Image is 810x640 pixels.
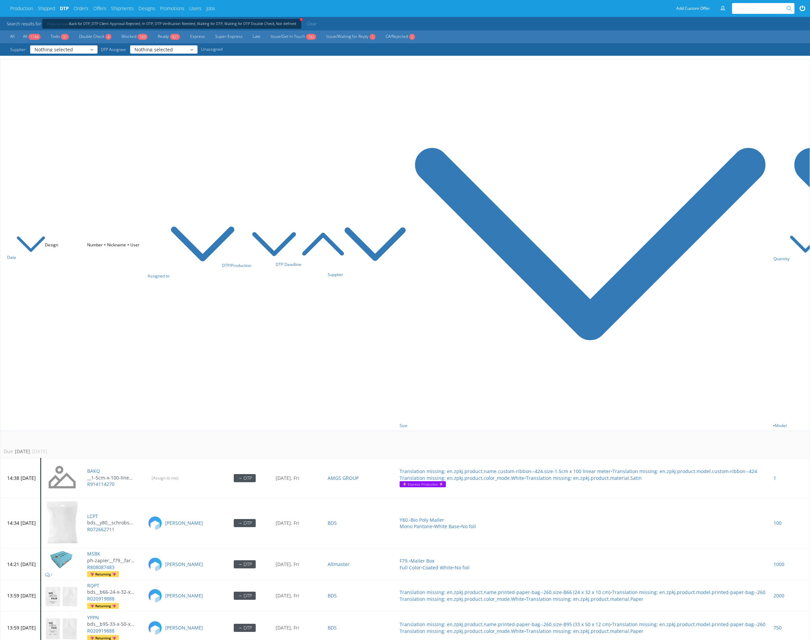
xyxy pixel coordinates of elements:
a: LCPT [87,513,98,519]
a: Returning [87,603,119,609]
div: → DTP [234,592,256,600]
a: [PERSON_NAME] [165,624,203,631]
a: Jobs [206,5,215,12]
div: → DTP [234,560,256,568]
div: [DATE] [13,448,30,455]
a: F79. [400,558,409,564]
a: Shipments [111,5,134,12]
span: Returning [89,571,117,577]
span: 31 [61,34,69,40]
a: Orders [74,5,88,12]
a: 1000 [774,561,784,567]
th: Design [41,59,83,431]
a: ph-zapier__f79__farm_dudes_limited__MSBK [87,557,140,564]
a: bds__b66-24-x-32-x-10-cm__wedressfair__RQPT [87,589,140,595]
p: 13:59 [DATE] [7,592,36,599]
a: bds__b95-33-x-50-x-12-cm__wedressfair__YPPN [87,621,140,627]
a: → DTP [234,561,256,567]
a: Blocked183 [118,32,151,41]
a: Full Color [400,564,421,571]
a: Translation missing: en.zpkj.product.name.printed-paper-bag--260.size-B66 (24 x 32 x 10 cm) [400,589,610,595]
span: Search results for [7,21,41,27]
p: bds__b95-33-x-50-x-12-cm__wedressfair__YPPN [87,621,134,627]
a: Shipped [38,5,55,12]
a: Size [400,423,773,428]
p: ph-zapier__f79__farm_dudes_limited__MSBK [87,557,134,564]
a: Clear [305,19,319,29]
span: DTP Assignee: [98,45,130,54]
span: Returning [89,603,117,609]
span: Nothing selected [34,48,89,52]
button: Nothing selected [130,45,198,54]
a: Returning [87,571,119,577]
th: Number + Nickname + User [83,59,144,431]
a: No foil [455,564,470,571]
a: → DTP [234,475,256,481]
a: R020919888 [87,595,115,602]
a: Double Check4 [76,32,115,41]
a: Supplier [328,272,407,277]
span: Nothing selected [134,48,189,52]
a: [PERSON_NAME] [165,561,203,568]
a: Super-Express [212,32,246,41]
p: bds__y80__schrobsdorff_bau_ag__LCPT [87,519,134,526]
a: Unassigned [198,45,226,54]
a: DTP Deadline [276,262,345,267]
div: Due [4,448,13,455]
a: Altmaster [328,561,350,567]
a: Translation missing: en.zpkj.product.color_mode.White [400,475,524,481]
div: → DTP [234,474,256,482]
a: [DATE], Fri [276,624,299,631]
a: Translation missing: en.zpkj.product.material.Paper [526,596,643,602]
span: Production state: [47,22,69,26]
div: → DTP [234,624,256,632]
a: No foil [461,523,476,530]
a: 1 [774,475,776,481]
a: Users [189,5,202,12]
a: 1 [45,571,53,578]
p: 13:59 [DATE] [7,624,36,631]
a: Coated White [423,564,453,571]
a: RQPT [87,582,99,589]
a: Translation missing: en.zpkj.product.model.printed-paper-bag--260 [612,621,765,627]
a: Issue/Waiting for Reply1 [323,32,379,41]
a: Issue/Get In Touch182 [267,32,320,41]
span: 182 [306,34,316,40]
a: White Base [434,523,459,530]
img: version_two_editor_design [45,500,79,545]
p: __1-5cm-x-100-linear-meter____BAKQ [87,474,134,481]
a: → DTP [234,624,256,631]
a: Mono Pantone [400,523,432,530]
span: 4 [105,34,111,40]
a: MSBK [87,550,100,557]
p: 14:38 [DATE] [7,475,36,482]
a: Ready927 [154,32,183,41]
span: 183 [137,34,148,40]
span: 1184 [28,34,41,40]
button: Nothing selected [30,45,98,54]
a: Late [249,32,264,41]
a: Express [187,32,208,41]
a: Translation missing: en.zpkj.product.name.printed-paper-bag--260.size-B95 (33 x 50 x 12 cm) [400,621,610,627]
p: 14:34 [DATE] [7,520,36,526]
img: version_two_editor_data [45,550,79,569]
a: → DTP [234,520,256,526]
a: Offers [93,5,106,12]
span: 1 [51,572,53,577]
div: [DATE] [30,448,47,455]
a: BDS [328,520,337,526]
a: R914114270 [87,481,115,487]
a: BAKQ [87,468,100,474]
a: BDS [328,624,337,631]
a: BDS [328,592,337,599]
td: • • • [396,548,769,580]
img: version_two_editor_design [45,583,79,607]
th: • • Print [396,59,769,431]
a: All [7,32,18,41]
span: 2 [409,34,415,40]
a: Add Custom Offer [673,3,714,14]
a: [PERSON_NAME] [165,592,203,599]
a: Todo31 [47,32,72,41]
a: [DATE], Fri [276,475,299,481]
div: → DTP [234,519,256,527]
